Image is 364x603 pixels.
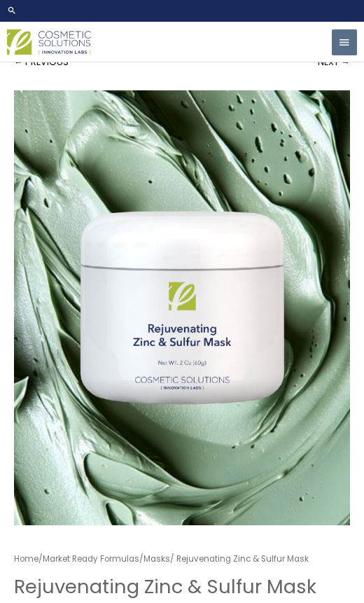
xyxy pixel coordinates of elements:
[143,553,170,564] a: Masks
[318,48,350,76] a: NEXT →
[14,576,350,599] h1: Rejuvenating Zinc & Sulfur ​Mask
[7,29,91,55] img: Cosmetic Solutions Logo
[14,90,350,525] img: Rejuvenating Zinc & Sulfur ​Mask
[14,553,38,564] a: Home
[43,553,139,564] a: Market Ready Formulas
[14,552,350,567] nav: Breadcrumb
[7,6,357,15] a: Search icon link
[14,48,69,76] a: ← PREVIOUS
